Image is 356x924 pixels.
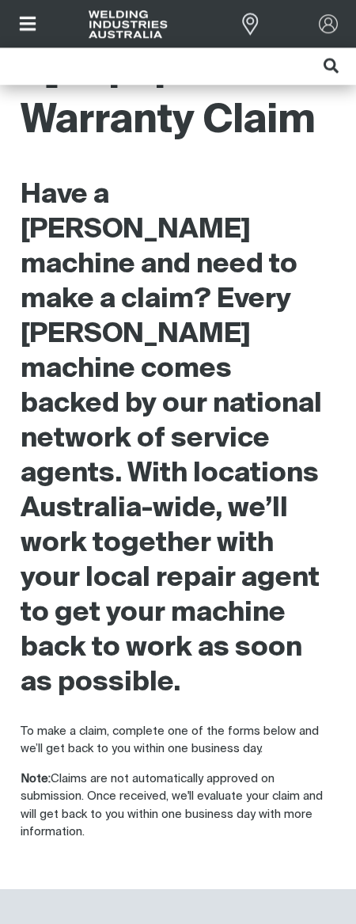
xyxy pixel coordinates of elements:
[21,178,335,842] div: Claims are not automatically approved on submission. Once received, we'll evaluate your claim and...
[282,48,356,84] input: Product name or item number...
[89,10,168,38] img: Logo image
[21,773,51,785] strong: Note:
[306,48,356,84] button: Search products
[21,178,335,701] h2: Have a [PERSON_NAME] machine and need to make a claim? Every [PERSON_NAME] machine comes backed b...
[21,723,335,759] p: To make a claim, complete one of the forms below and we’ll get back to you within one business day.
